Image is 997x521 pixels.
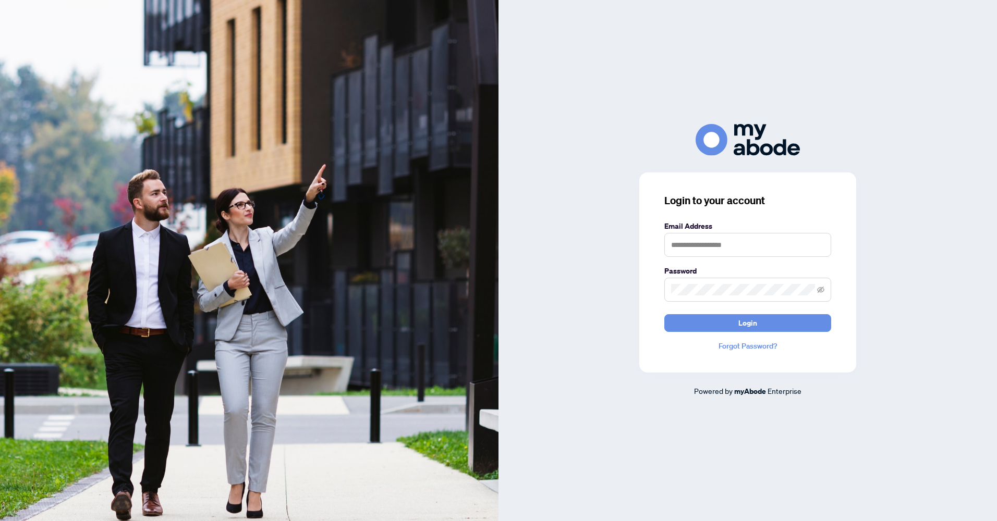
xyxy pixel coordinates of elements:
label: Password [664,265,831,277]
label: Email Address [664,220,831,232]
a: myAbode [734,386,766,397]
button: Login [664,314,831,332]
span: eye-invisible [817,286,824,293]
img: ma-logo [696,124,800,156]
h3: Login to your account [664,193,831,208]
span: Login [738,315,757,331]
a: Forgot Password? [664,340,831,352]
span: Enterprise [768,386,801,395]
span: Powered by [694,386,733,395]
